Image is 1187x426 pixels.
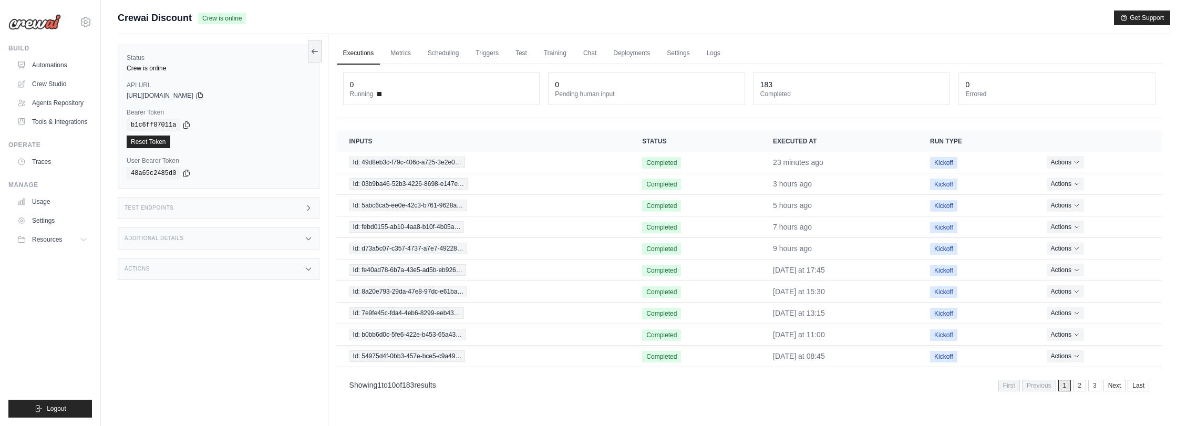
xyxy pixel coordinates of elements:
div: Manage [8,181,92,189]
span: Kickoff [930,329,957,341]
section: Crew executions table [337,131,1162,398]
span: Kickoff [930,351,957,362]
button: Actions for execution [1047,285,1084,298]
a: Training [538,43,573,65]
th: Executed at [760,131,917,152]
time: October 2, 2025 at 17:45 GMT-3 [773,266,825,274]
a: Crew Studio [13,76,92,92]
th: Inputs [337,131,630,152]
a: 2 [1073,380,1086,391]
label: Status [127,54,311,62]
div: Operate [8,141,92,149]
a: 3 [1088,380,1101,391]
a: View execution details for Id [349,286,617,297]
span: Crewai Discount [118,11,192,25]
label: User Bearer Token [127,157,311,165]
a: Agents Repository [13,95,92,111]
span: Id: 8a20e793-29da-47e8-97dc-e61ba… [349,286,468,297]
span: Kickoff [930,286,957,298]
a: Deployments [607,43,656,65]
a: Logs [700,43,727,65]
span: Completed [642,179,681,190]
button: Actions for execution [1047,199,1084,212]
a: View execution details for Id [349,157,617,168]
a: View execution details for Id [349,350,617,362]
a: View execution details for Id [349,329,617,340]
p: Showing to of results [349,380,436,390]
time: October 3, 2025 at 15:30 GMT-3 [773,180,812,188]
div: 183 [760,79,772,90]
a: Tools & Integrations [13,113,92,130]
span: Id: febd0155-ab10-4aa8-b10f-4b05a… [349,221,465,233]
span: [URL][DOMAIN_NAME] [127,91,193,100]
label: API URL [127,81,311,89]
a: Metrics [384,43,417,65]
div: 0 [350,79,354,90]
button: Actions for execution [1047,264,1084,276]
span: Id: 03b9ba46-52b3-4226-8698-e147e… [349,178,468,190]
button: Get Support [1114,11,1170,25]
a: Scheduling [421,43,465,65]
time: October 2, 2025 at 08:45 GMT-3 [773,352,825,360]
time: October 3, 2025 at 17:45 GMT-3 [773,158,823,167]
span: Id: d73a5c07-c357-4737-a7e7-49228… [349,243,467,254]
div: Crew is online [127,64,311,72]
a: Settings [13,212,92,229]
button: Actions for execution [1047,178,1084,190]
div: 0 [555,79,559,90]
span: Kickoff [930,308,957,319]
h3: Additional Details [125,235,183,242]
a: View execution details for Id [349,178,617,190]
a: Chat [577,43,603,65]
a: Reset Token [127,136,170,148]
a: Settings [660,43,696,65]
a: Executions [337,43,380,65]
a: Automations [13,57,92,74]
time: October 3, 2025 at 13:15 GMT-3 [773,201,812,210]
span: 1 [377,381,381,389]
span: Logout [47,404,66,413]
label: Bearer Token [127,108,311,117]
span: Id: 49d8eb3c-f79c-406c-a725-3e2e0… [349,157,465,168]
time: October 3, 2025 at 08:45 GMT-3 [773,244,812,253]
img: Logo [8,14,61,30]
dt: Errored [965,90,1149,98]
span: Kickoff [930,157,957,169]
time: October 2, 2025 at 13:15 GMT-3 [773,309,825,317]
time: October 3, 2025 at 11:00 GMT-3 [773,223,812,231]
span: 183 [402,381,414,389]
span: Id: 54975d4f-0bb3-457e-bce5-c9a49… [349,350,466,362]
span: Id: fe40ad78-6b7a-43e5-ad5b-eb926… [349,264,466,276]
span: Kickoff [930,222,957,233]
span: Kickoff [930,243,957,255]
code: b1c6ff87011a [127,119,180,131]
nav: Pagination [998,380,1149,391]
span: Id: b0bb6d0c-5fe6-422e-b453-65a43… [349,329,466,340]
span: Completed [642,243,681,255]
span: Completed [642,286,681,298]
span: Completed [642,200,681,212]
span: First [998,380,1020,391]
th: Run Type [917,131,1034,152]
a: Triggers [469,43,505,65]
a: Usage [13,193,92,210]
button: Actions for execution [1047,242,1084,255]
h3: Test Endpoints [125,205,174,211]
span: Previous [1022,380,1056,391]
a: View execution details for Id [349,264,617,276]
a: Next [1103,380,1126,391]
span: Completed [642,329,681,341]
button: Resources [13,231,92,248]
div: 0 [965,79,969,90]
span: Kickoff [930,265,957,276]
a: Traces [13,153,92,170]
span: Running [350,90,374,98]
nav: Pagination [337,371,1162,398]
a: View execution details for Id [349,200,617,211]
button: Actions for execution [1047,156,1084,169]
button: Actions for execution [1047,350,1084,362]
span: 1 [1058,380,1071,391]
span: Kickoff [930,200,957,212]
a: View execution details for Id [349,307,617,319]
button: Actions for execution [1047,221,1084,233]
